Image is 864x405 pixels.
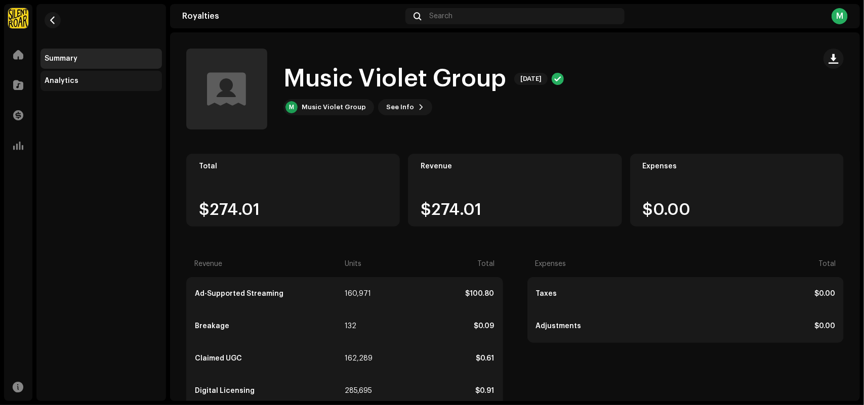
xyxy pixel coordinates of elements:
div: Taxes [536,290,685,298]
span: Search [429,12,452,20]
re-o-card-value: Expenses [630,154,844,227]
div: Total [376,260,495,268]
div: Ad-Supported Streaming [195,290,343,298]
div: Claimed UGC [195,354,343,363]
re-o-card-value: Total [186,154,400,227]
div: $0.00 [686,290,835,298]
div: $0.91 [376,387,494,395]
div: $100.80 [376,290,494,298]
span: See Info [386,97,414,117]
div: 160,971 [345,290,374,298]
div: Analytics [45,77,78,85]
img: fcfd72e7-8859-4002-b0df-9a7058150634 [8,8,28,28]
div: Breakage [195,322,343,330]
button: See Info [378,99,432,115]
div: Total [686,260,836,268]
div: Units [345,260,375,268]
div: Revenue [421,162,609,170]
div: Music Violet Group [302,103,366,111]
div: 162,289 [345,354,374,363]
h1: Music Violet Group [283,63,506,95]
div: M [832,8,848,24]
div: Total [199,162,387,170]
div: $0.09 [376,322,494,330]
div: Digital Licensing [195,387,343,395]
div: Royalties [182,12,401,20]
re-m-nav-item: Summary [40,49,162,69]
div: 132 [345,322,374,330]
div: Adjustments [536,322,685,330]
re-o-card-value: Revenue [408,154,622,227]
div: M [285,101,298,113]
span: [DATE] [514,73,548,85]
div: Revenue [194,260,343,268]
div: $0.00 [686,322,835,330]
re-m-nav-item: Analytics [40,71,162,91]
div: Expenses [536,260,685,268]
div: Summary [45,55,77,63]
div: Expenses [643,162,831,170]
div: $0.61 [376,354,494,363]
div: 285,695 [345,387,374,395]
